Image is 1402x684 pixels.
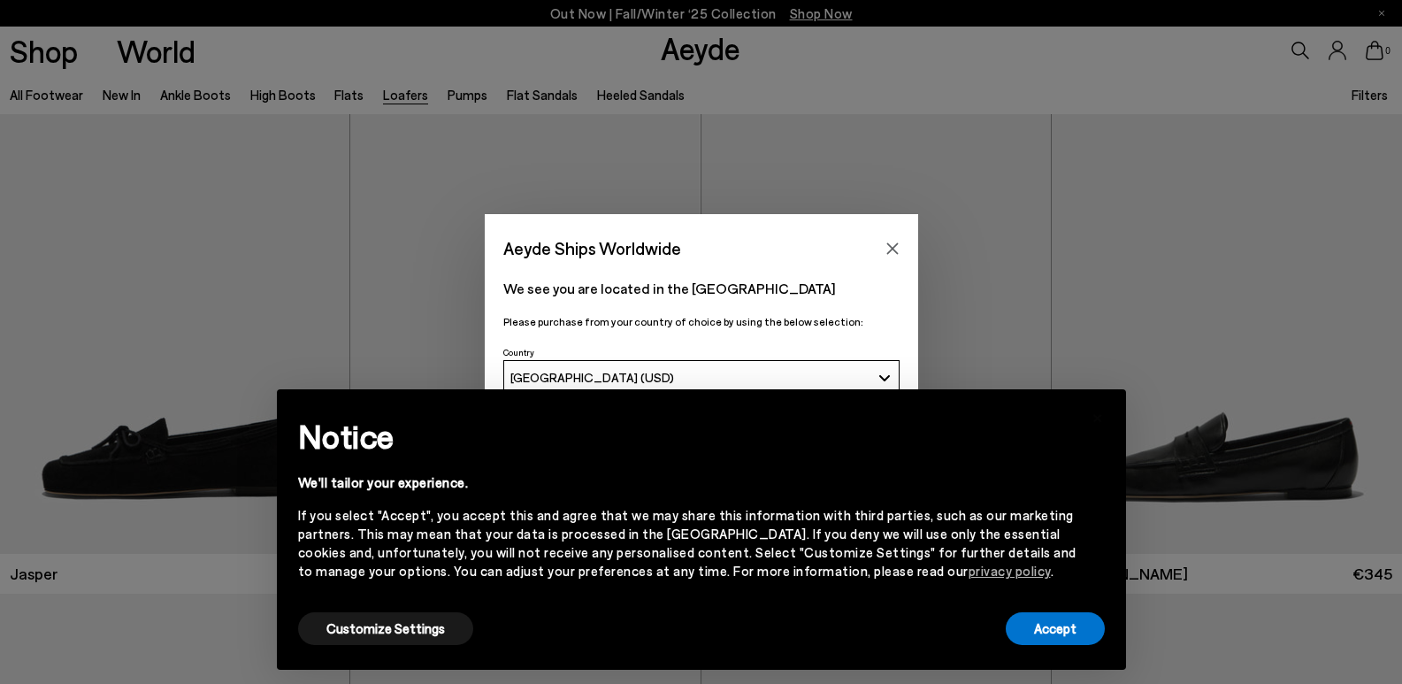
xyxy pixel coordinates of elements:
[1076,395,1119,437] button: Close this notice
[503,347,534,357] span: Country
[1092,403,1104,428] span: ×
[969,563,1051,579] a: privacy policy
[503,233,681,264] span: Aeyde Ships Worldwide
[298,612,473,645] button: Customize Settings
[879,235,906,262] button: Close
[298,473,1076,492] div: We'll tailor your experience.
[1006,612,1105,645] button: Accept
[298,413,1076,459] h2: Notice
[510,370,674,385] span: [GEOGRAPHIC_DATA] (USD)
[298,506,1076,580] div: If you select "Accept", you accept this and agree that we may share this information with third p...
[503,313,900,330] p: Please purchase from your country of choice by using the below selection:
[503,278,900,299] p: We see you are located in the [GEOGRAPHIC_DATA]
